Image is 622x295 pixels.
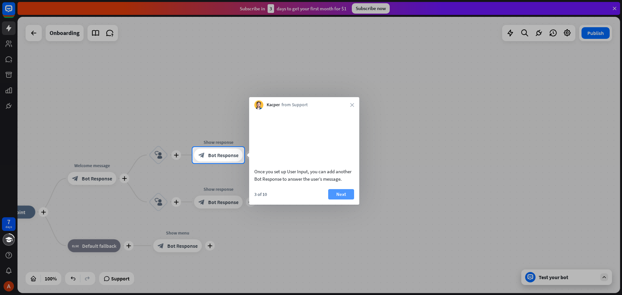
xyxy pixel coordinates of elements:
div: Once you set up User Input, you can add another Bot Response to answer the user’s message. [254,168,354,183]
span: Bot Response [208,152,238,158]
span: from Support [282,102,308,108]
div: 3 of 10 [254,191,267,197]
i: block_bot_response [198,152,205,158]
button: Next [328,189,354,199]
i: close [350,103,354,107]
button: Open LiveChat chat widget [5,3,25,22]
span: Kacper [267,102,280,108]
